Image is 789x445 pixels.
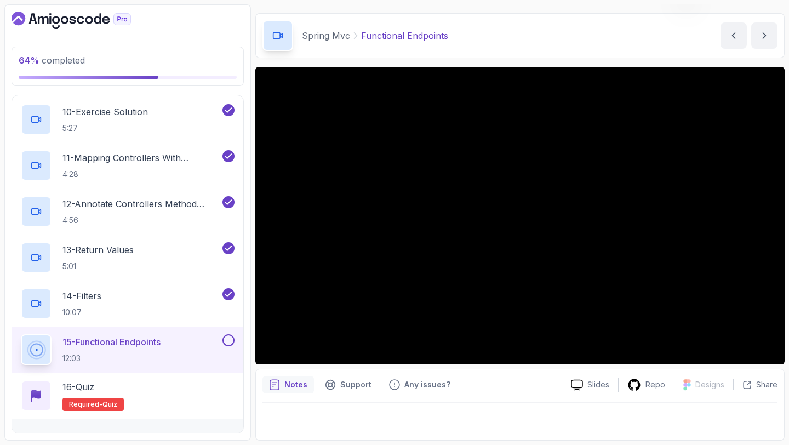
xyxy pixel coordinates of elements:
[21,430,49,443] h3: 8 - Json
[12,12,156,29] a: Dashboard
[733,379,777,390] button: Share
[62,335,161,349] p: 15 - Functional Endpoints
[62,243,134,256] p: 13 - Return Values
[62,105,148,118] p: 10 - Exercise Solution
[21,196,235,227] button: 12-Annotate Controllers Method Arguments4:56
[587,379,609,390] p: Slides
[62,380,94,393] p: 16 - Quiz
[721,22,747,49] button: previous content
[619,378,674,392] a: Repo
[21,334,235,365] button: 15-Functional Endpoints12:03
[21,104,235,135] button: 10-Exercise Solution5:27
[695,379,724,390] p: Designs
[19,55,39,66] span: 64 %
[284,379,307,390] p: Notes
[21,150,235,181] button: 11-Mapping Controllers With @Requestmapping4:28
[62,261,134,272] p: 5:01
[62,123,148,134] p: 5:27
[404,379,450,390] p: Any issues?
[62,289,101,303] p: 14 - Filters
[262,376,314,393] button: notes button
[361,29,448,42] p: Functional Endpoints
[21,288,235,319] button: 14-Filters10:07
[751,22,777,49] button: next content
[19,55,85,66] span: completed
[21,242,235,273] button: 13-Return Values5:01
[382,376,457,393] button: Feedback button
[756,379,777,390] p: Share
[62,353,161,364] p: 12:03
[62,215,220,226] p: 4:56
[102,400,117,409] span: quiz
[340,379,371,390] p: Support
[21,380,235,411] button: 16-QuizRequired-quiz
[645,379,665,390] p: Repo
[69,400,102,409] span: Required-
[62,197,220,210] p: 12 - Annotate Controllers Method Arguments
[302,29,350,42] p: Spring Mvc
[62,151,220,164] p: 11 - Mapping Controllers With @Requestmapping
[318,376,378,393] button: Support button
[255,67,785,364] iframe: 15 - Functional Endpoints
[562,379,618,391] a: Slides
[62,307,101,318] p: 10:07
[62,169,220,180] p: 4:28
